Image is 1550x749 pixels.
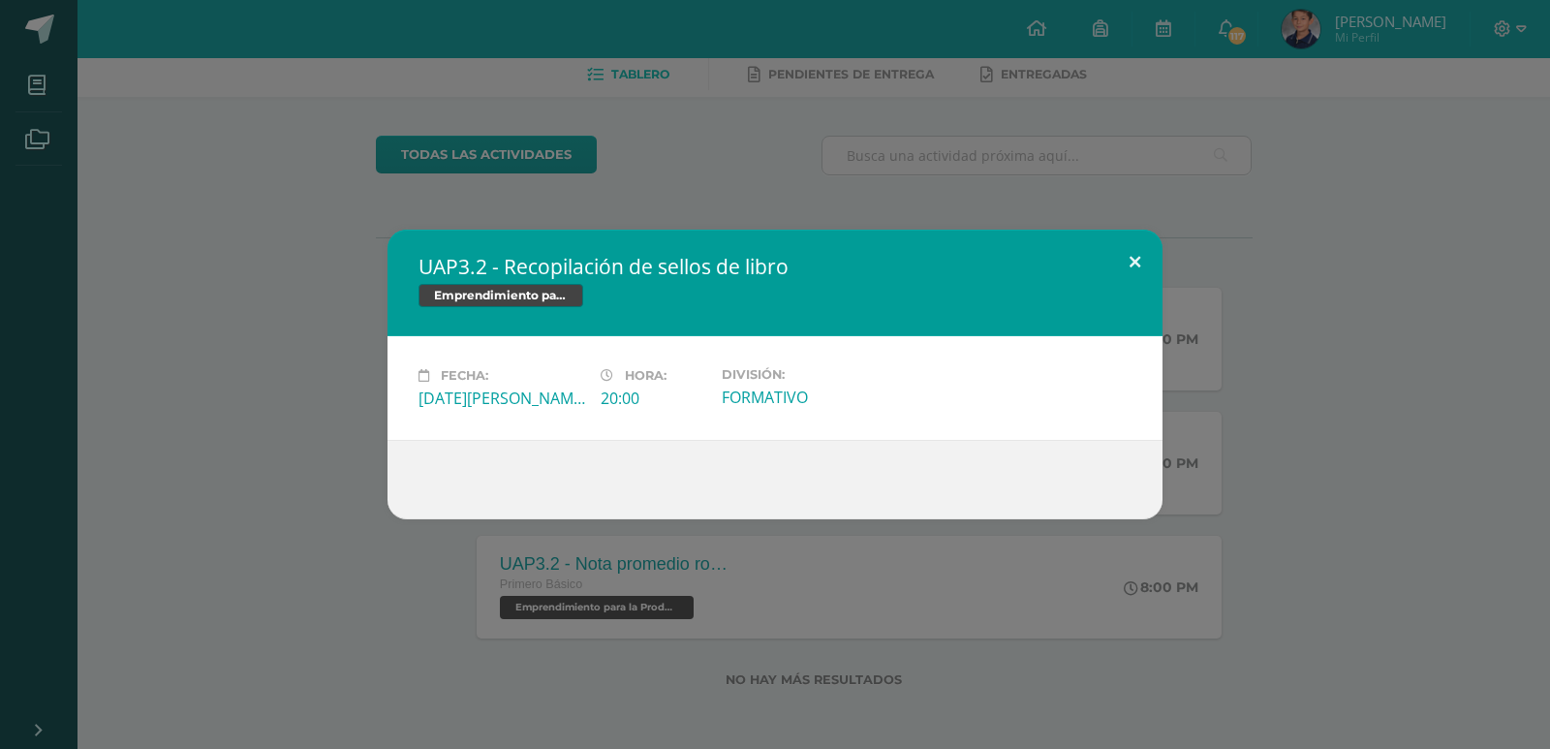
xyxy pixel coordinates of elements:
label: División: [722,367,888,382]
button: Close (Esc) [1107,230,1162,296]
span: Emprendimiento para la Productividad y Robótica [418,284,583,307]
span: Fecha: [441,368,488,383]
div: [DATE][PERSON_NAME] [418,388,585,409]
div: FORMATIVO [722,387,888,408]
div: 20:00 [601,388,706,409]
h2: UAP3.2 - Recopilación de sellos de libro [418,253,1131,280]
span: Hora: [625,368,666,383]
